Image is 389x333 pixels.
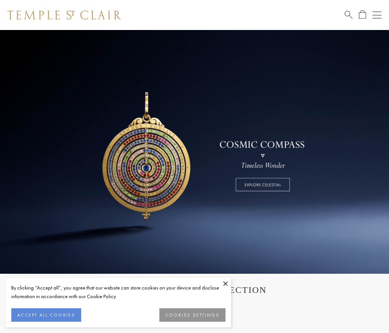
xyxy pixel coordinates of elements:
button: Open navigation [372,10,381,19]
img: Temple St. Clair [8,10,121,19]
button: ACCEPT ALL COOKIES [11,308,81,322]
a: Search [345,10,353,19]
button: COOKIES SETTINGS [159,308,226,322]
div: By clicking “Accept all”, you agree that our website can store cookies on your device and disclos... [11,283,226,301]
a: Open Shopping Bag [359,10,366,19]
